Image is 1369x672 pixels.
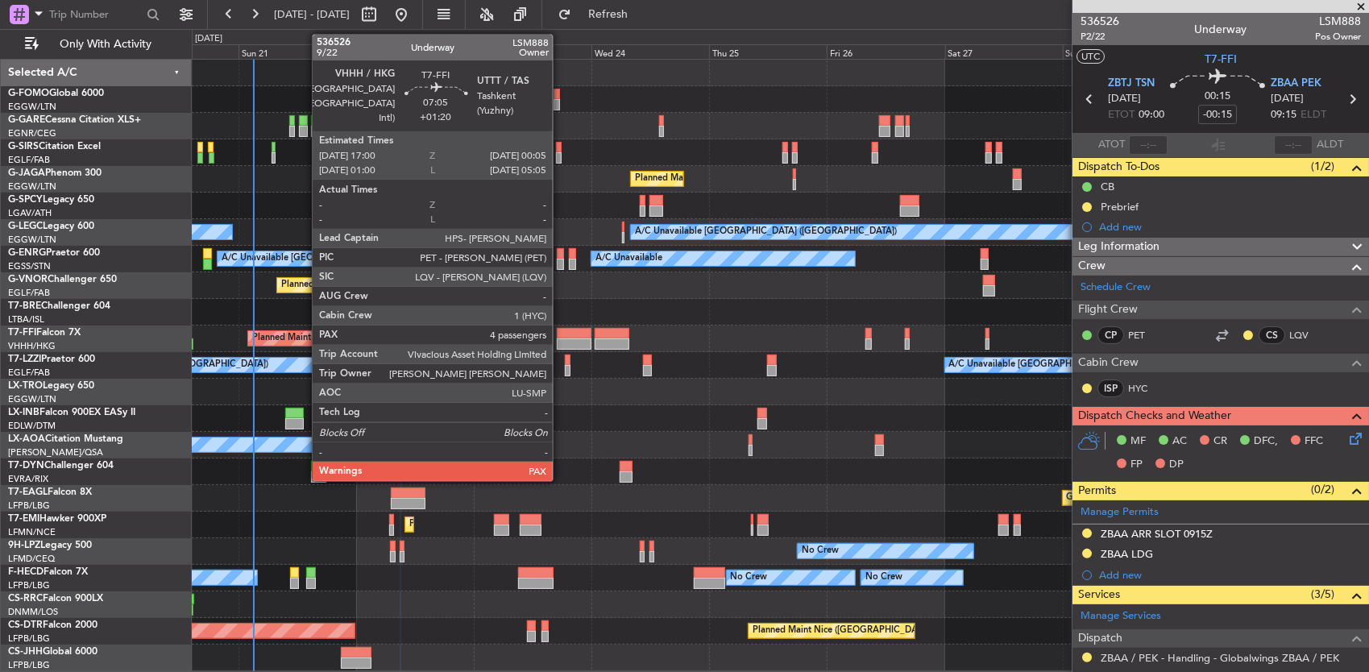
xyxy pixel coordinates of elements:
a: T7-FFIFalcon 7X [8,328,81,338]
span: G-SPCY [8,195,43,205]
a: Manage Permits [1081,504,1159,521]
a: G-GARECessna Citation XLS+ [8,115,141,125]
div: Planned Maint [GEOGRAPHIC_DATA] ([GEOGRAPHIC_DATA]) [281,273,535,297]
span: CS-DTR [8,620,43,630]
a: HYC [1128,381,1164,396]
span: 09:15 [1271,107,1296,123]
div: ISP [1097,380,1124,397]
span: G-ENRG [8,248,46,258]
a: EGLF/FAB [8,367,50,379]
span: AC [1172,433,1187,450]
div: Grounded [GEOGRAPHIC_DATA] (Al Maktoum Intl) [1067,486,1277,510]
a: EGSS/STN [8,260,51,272]
a: PET [1128,328,1164,342]
span: 00:15 [1205,89,1230,105]
a: LFPB/LBG [8,659,50,671]
span: Refresh [575,9,642,20]
div: Sun 21 [239,44,356,59]
div: Thu 25 [709,44,827,59]
a: CS-JHHGlobal 6000 [8,647,97,657]
a: G-VNORChallenger 650 [8,275,117,284]
div: A/C Unavailable [GEOGRAPHIC_DATA] ([GEOGRAPHIC_DATA]) [635,220,897,244]
button: UTC [1077,49,1105,64]
span: ALDT [1317,137,1343,153]
span: DFC, [1254,433,1278,450]
span: [DATE] - [DATE] [274,7,350,22]
div: Underway [1195,22,1247,39]
span: (1/2) [1311,158,1334,175]
a: DNMM/LOS [8,606,58,618]
div: Planned Maint Tianjin ([GEOGRAPHIC_DATA]) [252,326,440,351]
div: A/C Unavailable [GEOGRAPHIC_DATA] (Stansted) [222,247,426,271]
a: Schedule Crew [1081,280,1151,296]
a: G-JAGAPhenom 300 [8,168,102,178]
a: CS-DTRFalcon 2000 [8,620,97,630]
span: CR [1213,433,1227,450]
a: LX-AOACitation Mustang [8,434,123,444]
div: Sat 27 [945,44,1063,59]
a: ZBAA / PEK - Handling - Globalwings ZBAA / PEK [1101,651,1339,665]
span: T7-EAGL [8,487,48,497]
span: 9H-LPZ [8,541,40,550]
div: [DATE] [195,32,222,46]
span: G-SIRS [8,142,39,151]
a: LX-INBFalcon 900EX EASy II [8,408,135,417]
span: T7-BRE [8,301,41,311]
span: ATOT [1098,137,1125,153]
a: G-FOMOGlobal 6000 [8,89,104,98]
input: Trip Number [49,2,142,27]
span: Permits [1078,482,1116,500]
div: Fri 26 [827,44,944,59]
span: Only With Activity [42,39,170,50]
span: FFC [1305,433,1323,450]
a: EGNR/CEG [8,127,56,139]
span: CS-RRC [8,594,43,604]
span: ZBTJ TSN [1108,76,1155,92]
span: T7-FFI [8,328,36,338]
a: LX-TROLegacy 650 [8,381,94,391]
span: Crew [1078,257,1106,276]
div: CB [1101,180,1114,193]
span: (3/5) [1311,586,1334,603]
span: G-GARE [8,115,45,125]
span: Dispatch Checks and Weather [1078,407,1231,425]
div: Tue 23 [474,44,591,59]
div: A/C Unavailable [595,247,662,271]
span: Dispatch To-Dos [1078,158,1160,176]
span: 536526 [1081,13,1119,30]
a: LTBA/ISL [8,313,44,326]
div: ZBAA ARR SLOT 0915Z [1101,527,1213,541]
div: A/C Unavailable [GEOGRAPHIC_DATA] ([GEOGRAPHIC_DATA]) [949,353,1211,377]
span: [DATE] [1108,91,1141,107]
a: VHHH/HKG [8,340,56,352]
a: [PERSON_NAME]/QSA [8,446,103,458]
span: LX-AOA [8,434,45,444]
a: F-HECDFalcon 7X [8,567,88,577]
span: CS-JHH [8,647,43,657]
div: Mon 22 [356,44,474,59]
span: Leg Information [1078,238,1160,256]
span: T7-DYN [8,461,44,471]
span: T7-EMI [8,514,39,524]
span: LSM888 [1315,13,1361,30]
span: Flight Crew [1078,301,1138,319]
div: Planned Maint [GEOGRAPHIC_DATA] ([GEOGRAPHIC_DATA]) [635,167,889,191]
span: T7-FFI [1205,51,1237,68]
span: DP [1169,457,1184,473]
button: Only With Activity [18,31,175,57]
div: Wed 24 [591,44,709,59]
span: (0/2) [1311,481,1334,498]
a: Manage Services [1081,608,1161,624]
span: G-LEGC [8,222,43,231]
a: CS-RRCFalcon 900LX [8,594,103,604]
a: EGLF/FAB [8,154,50,166]
a: EDLW/DTM [8,420,56,432]
span: 09:00 [1139,107,1164,123]
div: Planned Maint Nice ([GEOGRAPHIC_DATA]) [753,619,932,643]
a: T7-EAGLFalcon 8X [8,487,92,497]
span: G-FOMO [8,89,49,98]
span: Services [1078,586,1120,604]
button: Refresh [550,2,647,27]
span: FP [1130,457,1143,473]
span: T7-LZZI [8,355,41,364]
